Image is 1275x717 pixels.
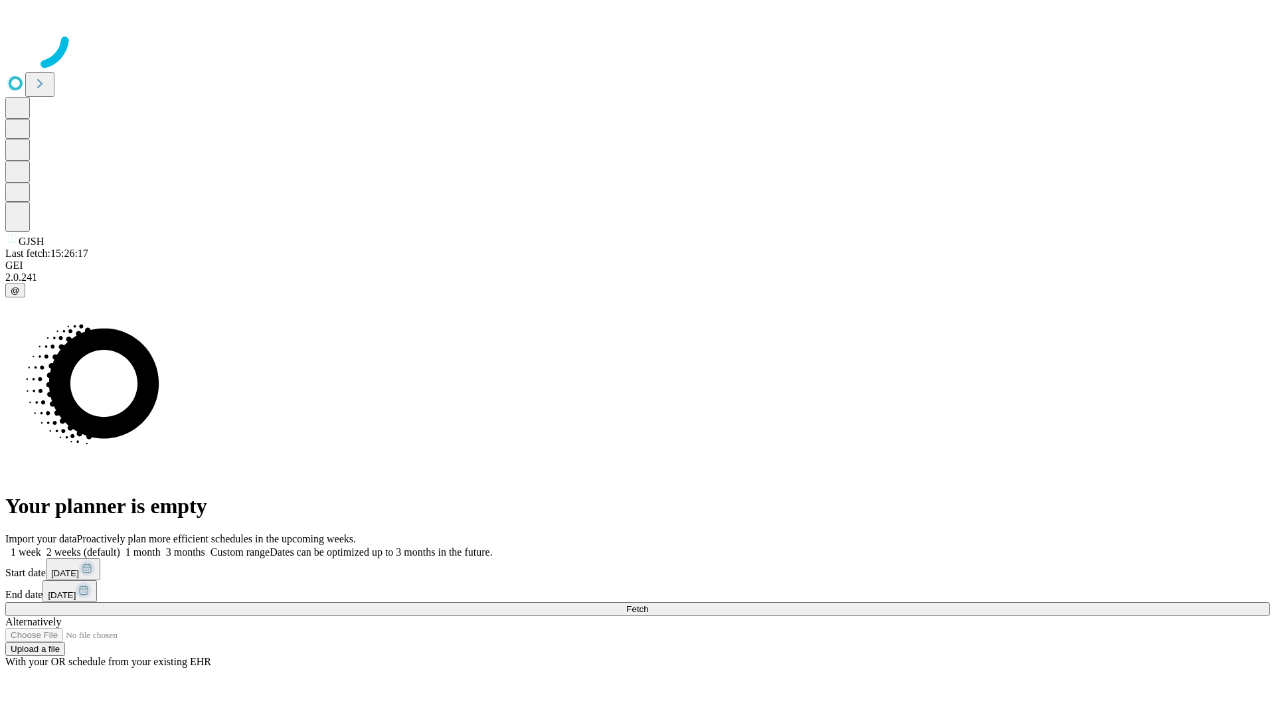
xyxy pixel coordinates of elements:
[11,285,20,295] span: @
[126,546,161,558] span: 1 month
[5,580,1270,602] div: End date
[19,236,44,247] span: GJSH
[42,580,97,602] button: [DATE]
[51,568,79,578] span: [DATE]
[211,546,270,558] span: Custom range
[46,558,100,580] button: [DATE]
[5,642,65,656] button: Upload a file
[5,616,61,627] span: Alternatively
[5,533,77,544] span: Import your data
[77,533,356,544] span: Proactively plan more efficient schedules in the upcoming weeks.
[5,494,1270,518] h1: Your planner is empty
[5,272,1270,283] div: 2.0.241
[270,546,492,558] span: Dates can be optimized up to 3 months in the future.
[11,546,41,558] span: 1 week
[166,546,205,558] span: 3 months
[5,656,211,667] span: With your OR schedule from your existing EHR
[5,260,1270,272] div: GEI
[626,604,648,614] span: Fetch
[5,558,1270,580] div: Start date
[48,590,76,600] span: [DATE]
[5,283,25,297] button: @
[46,546,120,558] span: 2 weeks (default)
[5,602,1270,616] button: Fetch
[5,248,88,259] span: Last fetch: 15:26:17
